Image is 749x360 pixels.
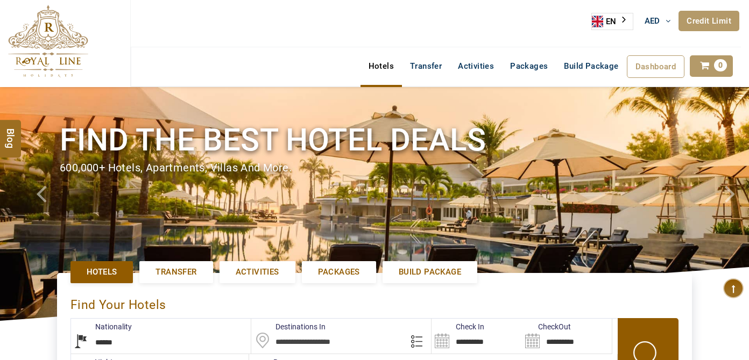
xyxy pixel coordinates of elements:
a: Transfer [139,261,213,283]
a: EN [592,13,633,30]
a: Hotels [361,55,402,77]
a: Credit Limit [679,11,739,31]
div: 600,000+ hotels, apartments, villas and more. [60,160,689,176]
span: 0 [714,59,727,71]
a: Activities [220,261,295,283]
a: Transfer [402,55,450,77]
a: Activities [450,55,502,77]
label: CheckOut [522,321,571,332]
label: Nationality [71,321,132,332]
span: AED [645,16,660,26]
aside: Language selected: English [591,13,633,30]
div: Find Your Hotels [70,286,679,318]
span: Build Package [399,267,461,278]
img: The Royal Line Holidays [8,5,88,77]
h1: Find the best hotel deals [60,120,689,160]
label: Destinations In [251,321,326,332]
span: Activities [236,267,279,278]
span: Hotels [87,267,117,278]
a: Hotels [70,261,133,283]
a: 0 [690,55,733,77]
span: Packages [318,267,360,278]
a: Packages [502,55,556,77]
label: Check In [432,321,484,332]
input: Search [522,319,612,354]
a: Build Package [556,55,626,77]
a: Build Package [383,261,477,283]
a: Packages [302,261,376,283]
span: Transfer [156,267,196,278]
div: Language [591,13,633,30]
input: Search [432,319,521,354]
span: Dashboard [635,62,676,71]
